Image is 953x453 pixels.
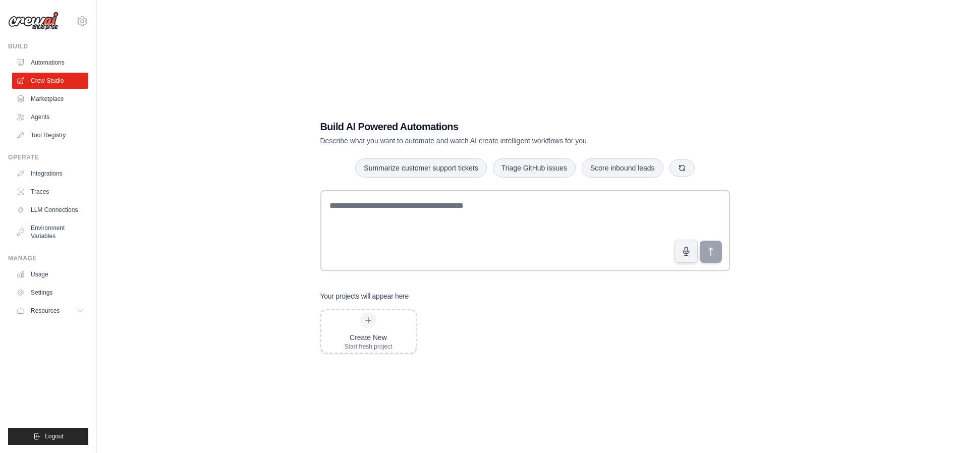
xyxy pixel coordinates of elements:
p: Describe what you want to automate and watch AI create intelligent workflows for you [320,136,659,146]
div: Build [8,42,88,50]
button: Score inbound leads [582,158,663,178]
a: LLM Connections [12,202,88,218]
img: Logo [8,12,59,31]
a: Tool Registry [12,127,88,143]
span: Logout [45,432,64,440]
button: Logout [8,428,88,445]
button: Resources [12,303,88,319]
button: Get new suggestions [669,159,695,177]
a: Traces [12,184,88,200]
a: Marketplace [12,91,88,107]
div: Start fresh project [345,343,393,351]
a: Crew Studio [12,73,88,89]
a: Environment Variables [12,220,88,244]
h1: Build AI Powered Automations [320,120,659,134]
div: Operate [8,153,88,161]
span: Resources [31,307,60,315]
div: Manage [8,254,88,262]
div: Create New [345,332,393,343]
a: Automations [12,54,88,71]
a: Integrations [12,165,88,182]
a: Agents [12,109,88,125]
h3: Your projects will appear here [320,291,409,301]
button: Triage GitHub issues [493,158,576,178]
a: Settings [12,285,88,301]
button: Click to speak your automation idea [675,240,698,263]
button: Summarize customer support tickets [355,158,486,178]
a: Usage [12,266,88,282]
